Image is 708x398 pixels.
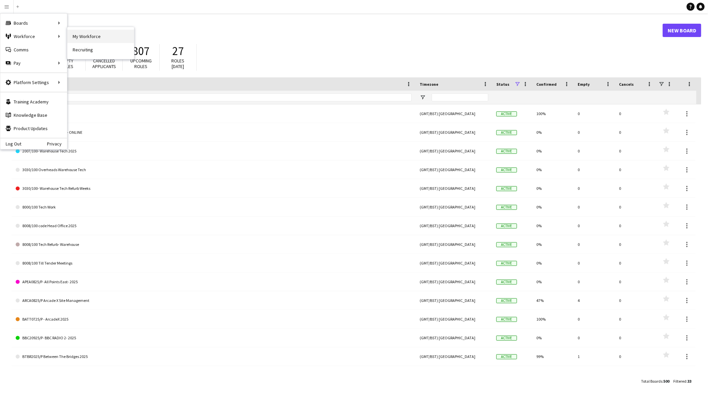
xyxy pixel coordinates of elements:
[496,205,517,210] span: Active
[532,366,574,384] div: 86%
[16,217,412,235] a: 8008/100 code Head Office 2025
[416,254,492,272] div: (GMT/BST) [GEOGRAPHIC_DATA]
[496,354,517,359] span: Active
[16,329,412,347] a: BBC20925/P- BBC RADIO 2- 2025
[496,224,517,229] span: Active
[615,217,656,235] div: 0
[16,273,412,291] a: APEA0825/P- All Points East- 2025
[67,30,134,43] a: My Workforce
[496,130,517,135] span: Active
[574,179,615,197] div: 0
[16,160,412,179] a: 3030/100 Overheads Warehouse Tech
[416,179,492,197] div: (GMT/BST) [GEOGRAPHIC_DATA]
[663,24,701,37] a: New Board
[532,217,574,235] div: 0%
[578,82,590,87] span: Empty
[0,108,67,122] a: Knowledge Base
[432,93,488,101] input: Timezone Filter Input
[532,254,574,272] div: 0%
[496,280,517,285] span: Active
[0,95,67,108] a: Training Academy
[16,254,412,273] a: 8008/100 Till Tender Meetings
[16,198,412,217] a: 8000/100 Tech Work
[47,141,67,146] a: Privacy
[416,198,492,216] div: (GMT/BST) [GEOGRAPHIC_DATA]
[574,217,615,235] div: 0
[496,186,517,191] span: Active
[687,379,691,384] span: 33
[574,291,615,310] div: 4
[496,317,517,322] span: Active
[0,122,67,135] a: Product Updates
[574,235,615,254] div: 0
[532,123,574,141] div: 0%
[574,160,615,179] div: 0
[67,43,134,56] a: Recruiting
[615,160,656,179] div: 0
[416,160,492,179] div: (GMT/BST) [GEOGRAPHIC_DATA]
[16,291,412,310] a: ARCA0825/P Arcade X Site Management
[574,142,615,160] div: 0
[0,43,67,56] a: Comms
[619,82,634,87] span: Cancels
[416,104,492,123] div: (GMT/BST) [GEOGRAPHIC_DATA]
[0,76,67,89] div: Platform Settings
[16,366,412,385] a: CHAR2025/P - Charlton Athletic
[420,82,438,87] span: Timezone
[532,160,574,179] div: 0%
[416,142,492,160] div: (GMT/BST) [GEOGRAPHIC_DATA]
[532,329,574,347] div: 0%
[16,310,412,329] a: BATT0725/P - ArcadeX 2025
[0,16,67,30] div: Boards
[574,310,615,328] div: 0
[496,298,517,303] span: Active
[0,30,67,43] div: Workforce
[16,347,412,366] a: BTBR2025/P Between The Bridges 2025
[16,123,412,142] a: 2007/100 MAPAL TRAINING- ONLINE
[574,273,615,291] div: 0
[172,44,184,58] span: 27
[532,104,574,123] div: 100%
[0,141,21,146] a: Log Out
[420,94,426,100] button: Open Filter Menu
[574,347,615,366] div: 1
[574,104,615,123] div: 0
[496,111,517,116] span: Active
[615,235,656,254] div: 0
[496,242,517,247] span: Active
[574,366,615,384] div: 0
[615,123,656,141] div: 0
[496,167,517,172] span: Active
[416,235,492,254] div: (GMT/BST) [GEOGRAPHIC_DATA]
[92,58,116,69] span: Cancelled applicants
[16,104,412,123] a: 2007/100 - Debrief
[615,347,656,366] div: 0
[673,379,686,384] span: Filtered
[532,310,574,328] div: 100%
[615,104,656,123] div: 0
[0,56,67,70] div: Pay
[574,198,615,216] div: 0
[615,366,656,384] div: 0
[416,273,492,291] div: (GMT/BST) [GEOGRAPHIC_DATA]
[532,235,574,254] div: 0%
[615,254,656,272] div: 0
[673,375,691,388] div: :
[532,179,574,197] div: 0%
[133,44,150,58] span: 807
[496,82,509,87] span: Status
[663,379,669,384] span: 500
[532,198,574,216] div: 0%
[416,347,492,366] div: (GMT/BST) [GEOGRAPHIC_DATA]
[416,310,492,328] div: (GMT/BST) [GEOGRAPHIC_DATA]
[641,375,669,388] div: :
[16,235,412,254] a: 8008/100 Tech Refurb- Warehouse
[416,329,492,347] div: (GMT/BST) [GEOGRAPHIC_DATA]
[615,179,656,197] div: 0
[496,336,517,341] span: Active
[130,58,152,69] span: Upcoming roles
[574,329,615,347] div: 0
[416,217,492,235] div: (GMT/BST) [GEOGRAPHIC_DATA]
[496,149,517,154] span: Active
[641,379,662,384] span: Total Boards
